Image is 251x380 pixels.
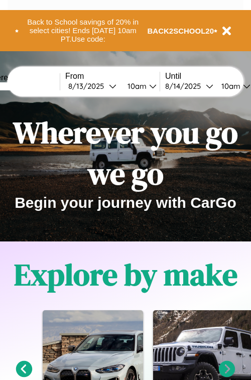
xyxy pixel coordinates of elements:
div: 8 / 13 / 2025 [68,81,109,91]
button: 10am [119,81,160,91]
h1: Explore by make [14,254,237,295]
button: Back to School savings of 20% in select cities! Ends [DATE] 10am PT.Use code: [19,15,148,46]
div: 10am [216,81,243,91]
button: 8/13/2025 [65,81,119,91]
b: BACK2SCHOOL20 [148,27,214,35]
div: 8 / 14 / 2025 [165,81,206,91]
label: From [65,72,160,81]
div: 10am [122,81,149,91]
